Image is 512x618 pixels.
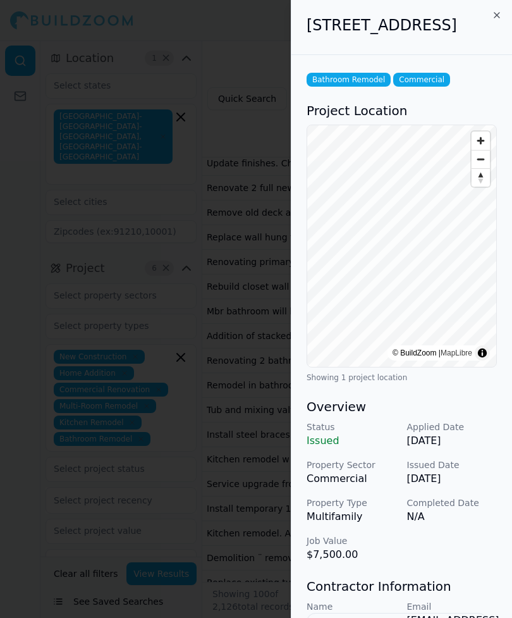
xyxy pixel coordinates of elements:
p: Status [307,421,397,433]
p: [DATE] [407,471,497,486]
button: Reset bearing to north [472,168,490,187]
div: Showing 1 project location [307,373,497,383]
p: Completed Date [407,497,497,509]
p: Issued [307,433,397,448]
p: Property Sector [307,459,397,471]
summary: Toggle attribution [475,345,490,361]
h3: Contractor Information [307,578,497,595]
p: Job Value [307,535,397,547]
button: Zoom out [472,150,490,168]
p: N/A [407,509,497,524]
p: Multifamily [307,509,397,524]
span: Bathroom Remodel [307,73,391,87]
h3: Overview [307,398,497,416]
h2: [STREET_ADDRESS] [307,15,497,35]
p: Name [307,600,397,613]
div: © BuildZoom | [393,347,472,359]
h3: Project Location [307,102,497,120]
p: Email [407,600,497,613]
p: [DATE] [407,433,497,448]
a: MapLibre [441,349,472,357]
p: Issued Date [407,459,497,471]
p: $7,500.00 [307,547,397,562]
p: Applied Date [407,421,497,433]
canvas: Map [307,125,496,367]
button: Zoom in [472,132,490,150]
span: Commercial [393,73,450,87]
p: Property Type [307,497,397,509]
p: Commercial [307,471,397,486]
